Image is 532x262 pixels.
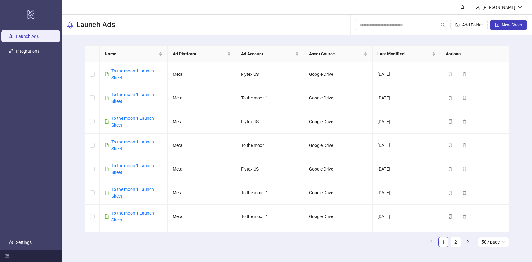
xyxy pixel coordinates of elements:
[466,240,470,244] span: right
[426,237,436,247] button: left
[236,110,304,134] td: Flytex US
[377,50,431,57] span: Last Modified
[111,139,154,151] a: To the moon 1 Launch Sheet
[304,62,373,86] td: Google Drive
[111,163,154,175] a: To the moon 1 Launch Sheet
[309,50,362,57] span: Asset Source
[478,237,509,247] div: Page Size
[105,50,158,57] span: Name
[105,119,109,124] span: file
[105,72,109,76] span: file
[304,181,373,205] td: Google Drive
[236,62,304,86] td: Flytex US
[441,46,509,62] th: Actions
[16,240,32,245] a: Settings
[448,214,453,219] span: copy
[463,237,473,247] li: Next Page
[111,187,154,199] a: To the moon 1 Launch Sheet
[373,181,441,205] td: [DATE]
[105,191,109,195] span: file
[5,254,9,258] span: menu-fold
[502,22,522,27] span: New Sheet
[448,119,453,124] span: copy
[463,237,473,247] button: right
[168,134,236,157] td: Meta
[462,96,467,100] span: delete
[448,96,453,100] span: copy
[16,34,39,39] a: Launch Ads
[518,5,522,10] span: down
[236,46,304,62] th: Ad Account
[462,22,483,27] span: Add Folder
[111,116,154,127] a: To the moon 1 Launch Sheet
[168,181,236,205] td: Meta
[450,20,488,30] button: Add Folder
[304,157,373,181] td: Google Drive
[480,4,518,11] div: [PERSON_NAME]
[438,237,448,247] li: 1
[373,134,441,157] td: [DATE]
[76,20,115,30] h3: Launch Ads
[236,86,304,110] td: To the moon 1
[304,110,373,134] td: Google Drive
[111,68,154,80] a: To the moon 1 Launch Sheet
[66,21,74,29] span: rocket
[105,96,109,100] span: file
[168,228,236,252] td: Meta
[426,237,436,247] li: Previous Page
[373,46,441,62] th: Last Modified
[105,214,109,219] span: file
[105,143,109,147] span: file
[462,214,467,219] span: delete
[448,167,453,171] span: copy
[304,205,373,228] td: Google Drive
[236,134,304,157] td: To the moon 1
[441,23,445,27] span: search
[448,143,453,147] span: copy
[451,237,461,247] li: 2
[462,143,467,147] span: delete
[304,228,373,252] td: Google Drive
[111,211,154,222] a: To the moon 1 Launch Sheet
[482,237,505,247] span: 50 / page
[451,237,460,247] a: 2
[429,240,433,244] span: left
[439,237,448,247] a: 1
[16,49,39,54] a: Integrations
[173,50,226,57] span: Ad Platform
[236,157,304,181] td: Flytex US
[373,157,441,181] td: [DATE]
[462,119,467,124] span: delete
[373,86,441,110] td: [DATE]
[455,23,460,27] span: folder-add
[462,167,467,171] span: delete
[448,72,453,76] span: copy
[111,92,154,104] a: To the moon 1 Launch Sheet
[304,46,373,62] th: Asset Source
[460,5,465,9] span: bell
[462,191,467,195] span: delete
[304,134,373,157] td: Google Drive
[168,205,236,228] td: Meta
[236,205,304,228] td: To the moon 1
[168,86,236,110] td: Meta
[236,181,304,205] td: To the moon 1
[476,5,480,10] span: user
[462,72,467,76] span: delete
[304,86,373,110] td: Google Drive
[168,46,236,62] th: Ad Platform
[373,205,441,228] td: [DATE]
[100,46,168,62] th: Name
[241,50,294,57] span: Ad Account
[495,23,499,27] span: plus-square
[168,157,236,181] td: Meta
[373,228,441,252] td: [DATE]
[490,20,527,30] button: New Sheet
[236,228,304,252] td: Flytex US
[105,167,109,171] span: file
[373,110,441,134] td: [DATE]
[373,62,441,86] td: [DATE]
[448,191,453,195] span: copy
[168,62,236,86] td: Meta
[168,110,236,134] td: Meta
